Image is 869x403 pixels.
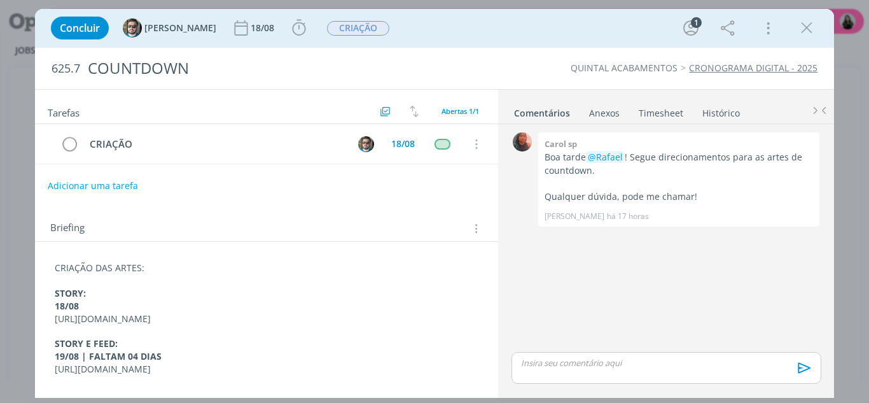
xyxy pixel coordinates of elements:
strong: 19/08 | FALTAM 04 DIAS [55,350,162,362]
a: Timesheet [638,101,684,120]
p: Qualquer dúvida, pode me chamar! [545,190,813,203]
span: [PERSON_NAME] [144,24,216,32]
img: arrow-down-up.svg [410,106,419,117]
span: @Rafael [588,151,623,163]
button: CRIAÇÃO [326,20,390,36]
span: Abertas 1/1 [441,106,479,116]
strong: STORY E FEED: [55,337,118,350]
button: R[PERSON_NAME] [123,18,216,38]
div: dialog [35,9,835,398]
p: [URL][DOMAIN_NAME] [55,313,479,325]
div: COUNTDOWN [83,53,493,84]
p: [URL][DOMAIN_NAME] [55,363,479,376]
img: R [358,136,374,152]
a: Comentários [513,101,571,120]
strong: 18/08 [55,300,79,312]
b: Carol sp [545,138,577,150]
div: 18/08 [251,24,277,32]
strong: STORY E FEED: [55,388,118,400]
span: Concluir [60,23,100,33]
div: CRIAÇÃO [85,136,347,152]
span: há 17 horas [607,211,649,222]
p: [PERSON_NAME] [545,211,604,222]
button: Adicionar uma tarefa [47,174,139,197]
span: Tarefas [48,104,80,119]
a: QUINTAL ACABAMENTOS [571,62,678,74]
div: 18/08 [391,139,415,148]
button: R [356,134,375,153]
div: 1 [691,17,702,28]
span: Briefing [50,220,85,237]
img: C [513,132,532,152]
strong: STORY: [55,287,86,299]
p: CRIAÇÃO DAS ARTES: [55,262,479,274]
span: CRIAÇÃO [327,21,389,36]
a: CRONOGRAMA DIGITAL - 2025 [689,62,817,74]
button: Concluir [51,17,109,39]
p: Boa tarde ! Segue direcionamentos para as artes de countdown. [545,151,813,177]
img: R [123,18,142,38]
span: 625.7 [52,62,80,76]
a: Histórico [702,101,740,120]
button: 1 [681,18,701,38]
div: Anexos [589,107,620,120]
